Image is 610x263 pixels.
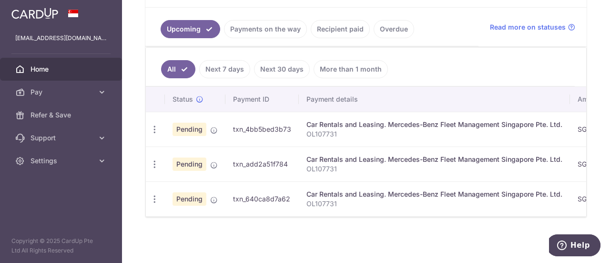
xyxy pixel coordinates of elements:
p: OL107731 [306,129,562,139]
p: OL107731 [306,164,562,174]
span: Amount [578,95,602,104]
a: Read more on statuses [490,22,575,32]
span: Help [21,7,41,15]
span: Home [30,64,93,74]
th: Payment details [299,87,570,112]
span: Refer & Save [30,110,93,120]
div: Car Rentals and Leasing. Mercedes-Benz Fleet Management Singapore Pte. Ltd. [306,155,562,164]
span: Pending [173,192,206,206]
td: txn_add2a51f784 [225,147,299,181]
span: Pending [173,158,206,171]
p: OL107731 [306,199,562,209]
th: Payment ID [225,87,299,112]
span: Pending [173,123,206,136]
td: txn_4bb5bed3b73 [225,112,299,147]
span: Pay [30,87,93,97]
img: CardUp [11,8,58,19]
a: Recipient paid [311,20,370,38]
iframe: Opens a widget where you can find more information [549,234,600,258]
span: Read more on statuses [490,22,566,32]
div: Car Rentals and Leasing. Mercedes-Benz Fleet Management Singapore Pte. Ltd. [306,189,562,199]
span: Status [173,95,193,104]
a: Next 7 days [199,60,250,78]
a: Payments on the way [224,20,307,38]
a: More than 1 month [314,60,388,78]
a: Next 30 days [254,60,310,78]
td: txn_640ca8d7a62 [225,181,299,216]
span: Settings [30,156,93,166]
a: Overdue [374,20,414,38]
p: [EMAIL_ADDRESS][DOMAIN_NAME] [15,33,107,43]
a: Upcoming [161,20,220,38]
span: Support [30,133,93,143]
a: All [161,60,195,78]
div: Car Rentals and Leasing. Mercedes-Benz Fleet Management Singapore Pte. Ltd. [306,120,562,129]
